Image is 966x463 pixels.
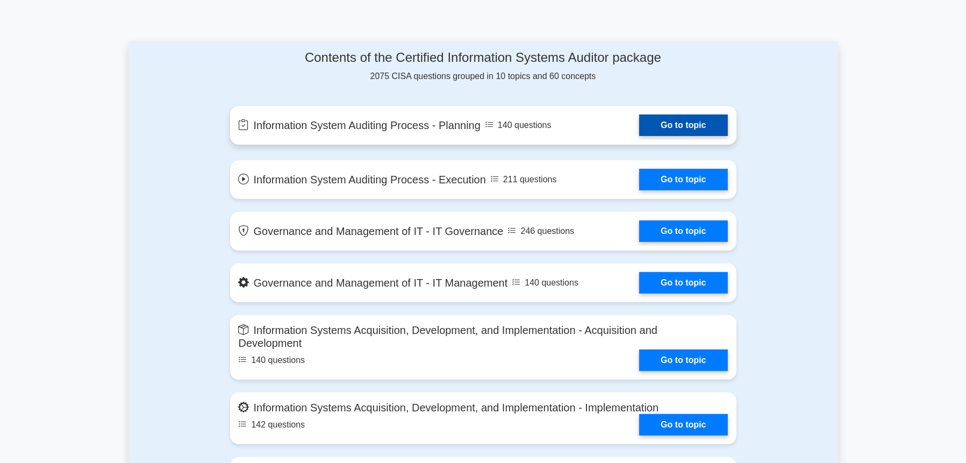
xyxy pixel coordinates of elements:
[639,272,727,294] a: Go to topic
[639,115,727,136] a: Go to topic
[639,220,727,242] a: Go to topic
[639,414,727,436] a: Go to topic
[639,169,727,190] a: Go to topic
[639,350,727,371] a: Go to topic
[230,50,736,66] h4: Contents of the Certified Information Systems Auditor package
[230,50,736,83] div: 2075 CISA questions grouped in 10 topics and 60 concepts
